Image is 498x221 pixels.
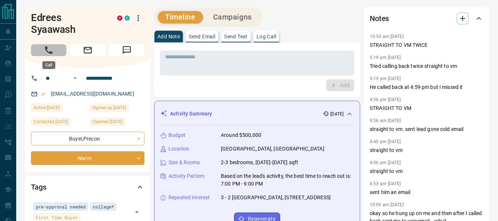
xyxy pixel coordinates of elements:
p: 6:53 am [DATE] [370,181,401,186]
span: Signed up [DATE] [92,104,126,111]
div: Notes [370,10,483,27]
p: 9:56 am [DATE] [370,118,401,123]
div: Warm [31,151,144,165]
button: Open [132,207,142,217]
span: Message [109,44,144,56]
p: Size & Rooms [168,159,200,166]
p: 2-3 bedrooms, [DATE]-[DATE] sqft [221,159,298,166]
p: 4:40 pm [DATE] [370,139,401,144]
div: property.ca [117,15,122,21]
p: straight to vm. sent lead gone cold email [370,125,483,133]
span: First Time Buyer [36,214,78,221]
h1: Edrees Syaawash [31,12,106,35]
p: 10:09 am [DATE] [370,202,404,207]
div: Thu Jul 11 2024 [90,104,144,114]
span: Claimed [DATE] [92,118,123,125]
p: [DATE] [330,111,344,117]
p: Based on the lead's activity, the best time to reach out is: 7:00 PM - 9:00 PM [221,172,354,188]
p: Activity Summary [170,110,212,118]
p: Repeated Interest [168,194,210,201]
p: 10:53 am [DATE] [370,34,404,39]
p: straight to vm [370,168,483,175]
p: STRAIGHT TO VM [370,104,483,112]
p: Add Note [157,34,180,39]
div: Call [42,61,55,69]
svg: Email Verified [41,91,46,97]
p: Log Call [257,34,276,39]
div: Sat Aug 09 2025 [31,118,86,128]
button: Open [71,74,80,83]
p: STRAIGHT TO VM TWICE [370,41,483,49]
p: He called back at 4:59 pm but I missed it [370,83,483,91]
div: condos.ca [125,15,130,21]
p: sent him an email [370,189,483,196]
div: Buyer , Precon [31,132,144,145]
p: 3 - 2 [GEOGRAPHIC_DATA], [STREET_ADDRESS] [221,194,331,201]
p: 4:56 pm [DATE] [370,97,401,102]
button: Campaigns [206,11,259,23]
p: Send Text [224,34,248,39]
div: Tue Aug 05 2025 [31,104,86,114]
div: Activity Summary[DATE] [160,107,354,121]
p: Send Email [189,34,215,39]
span: Call [31,44,66,56]
p: Location [168,145,189,153]
a: [EMAIL_ADDRESS][DOMAIN_NAME] [51,91,134,97]
button: Timeline [158,11,203,23]
p: Budget [168,131,185,139]
h2: Notes [370,13,389,24]
div: Thu Jul 11 2024 [90,118,144,128]
span: college* [93,203,114,210]
span: Contacted [DATE] [34,118,68,125]
h2: Tags [31,181,46,193]
p: [GEOGRAPHIC_DATA], [GEOGRAPHIC_DATA] [221,145,324,153]
div: Tags [31,178,144,196]
span: Active [DATE] [34,104,60,111]
p: Tried calling back twice straight to vm [370,62,483,70]
p: 4:06 pm [DATE] [370,160,401,165]
p: 5:19 pm [DATE] [370,76,401,81]
p: 5:19 pm [DATE] [370,55,401,60]
p: Around $500,000 [221,131,261,139]
span: Email [70,44,105,56]
p: Activity Pattern [168,172,205,180]
p: straight to vm [370,146,483,154]
span: pre-approval needed [36,203,86,210]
